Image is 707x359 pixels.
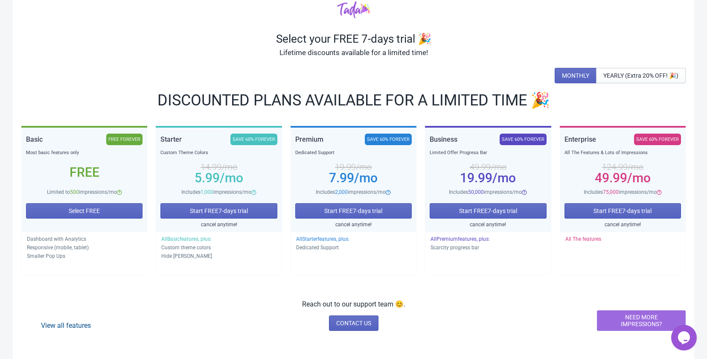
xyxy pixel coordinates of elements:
[296,236,349,242] span: All Starter features, plus:
[335,189,348,195] span: 2,000
[634,134,681,145] div: SAVE 60% FOREVER
[564,220,681,229] div: cancel anytime!
[160,203,277,219] button: Start FREE7-days trial
[26,134,43,145] div: Basic
[160,175,277,181] div: 5.99
[160,220,277,229] div: cancel anytime!
[596,68,686,83] button: YEARLY (Extra 20% OFF! 🎉)
[295,149,412,157] div: Dedicated Support
[230,134,277,145] div: SAVE 60% FOREVER
[430,163,546,170] div: 49.99 /mo
[627,170,651,185] span: /mo
[295,134,323,145] div: Premium
[365,134,412,145] div: SAVE 60% FOREVER
[26,203,143,219] button: Select FREE
[671,325,698,350] iframe: chat widget
[302,299,405,309] p: Reach out to our support team 😊.
[329,315,378,331] a: CONTACT US
[160,149,277,157] div: Custom Theme Colors
[431,243,545,252] p: Scarcity progress bar
[430,134,457,145] div: Business
[584,189,657,195] span: Includes impressions/mo
[564,134,596,145] div: Enterprise
[324,207,382,214] span: Start FREE 7 -days trial
[160,134,182,145] div: Starter
[459,207,517,214] span: Start FREE 7 -days trial
[161,252,276,260] p: Hide [PERSON_NAME]
[26,188,143,196] div: Limited to impressions/mo
[26,169,143,176] div: Free
[161,243,276,252] p: Custom theme colors
[449,189,522,195] span: Includes impressions/mo
[594,207,652,214] span: Start FREE 7 -days trial
[21,46,686,59] div: Lifetime discounts available for a limited time!
[430,203,546,219] button: Start FREE7-days trial
[500,134,547,145] div: SAVE 60% FOREVER
[316,189,386,195] span: Includes impressions/mo
[26,149,143,157] div: Most basic features only
[337,1,370,18] img: tadacolor.png
[564,175,681,181] div: 49.99
[564,149,681,157] div: All The Features & Lots of Impressions
[430,149,546,157] div: Limited Offer Progress Bar
[431,236,490,242] span: All Premium features, plus:
[295,163,412,170] div: 19.99 /mo
[565,236,601,242] span: All The features
[201,189,213,195] span: 1,000
[27,235,142,243] p: Dashboard with Analytics
[468,189,484,195] span: 50,000
[220,170,243,185] span: /mo
[181,189,251,195] span: Includes impressions/mo
[296,243,411,252] p: Dedicated Support
[106,134,143,145] div: FREE FOREVER
[564,163,681,170] div: 124.99 /mo
[430,175,546,181] div: 19.99
[564,203,681,219] button: Start FREE7-days trial
[295,220,412,229] div: cancel anytime!
[492,170,516,185] span: /mo
[69,207,100,214] span: Select FREE
[21,93,686,107] div: DISCOUNTED PLANS AVAILABLE FOR A LIMITED TIME 🎉
[354,170,378,185] span: /mo
[604,314,678,327] span: NEED MORE IMPRESSIONS?
[597,310,686,331] button: NEED MORE IMPRESSIONS?
[336,320,371,327] span: CONTACT US
[27,243,142,252] p: Responsive (mobile, tablet)
[27,252,142,260] p: Smaller Pop Ups
[190,207,248,214] span: Start FREE 7 -days trial
[41,321,91,330] a: View all features
[295,203,412,219] button: Start FREE7-days trial
[430,220,546,229] div: cancel anytime!
[295,175,412,181] div: 7.99
[70,189,79,195] span: 500
[161,236,212,242] span: All Basic features, plus:
[603,189,619,195] span: 75,000
[21,32,686,46] div: Select your FREE 7-days trial 🎉
[562,72,589,79] span: MONTHLY
[160,163,277,170] div: 14.99 /mo
[603,72,678,79] span: YEARLY (Extra 20% OFF! 🎉)
[555,68,596,83] button: MONTHLY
